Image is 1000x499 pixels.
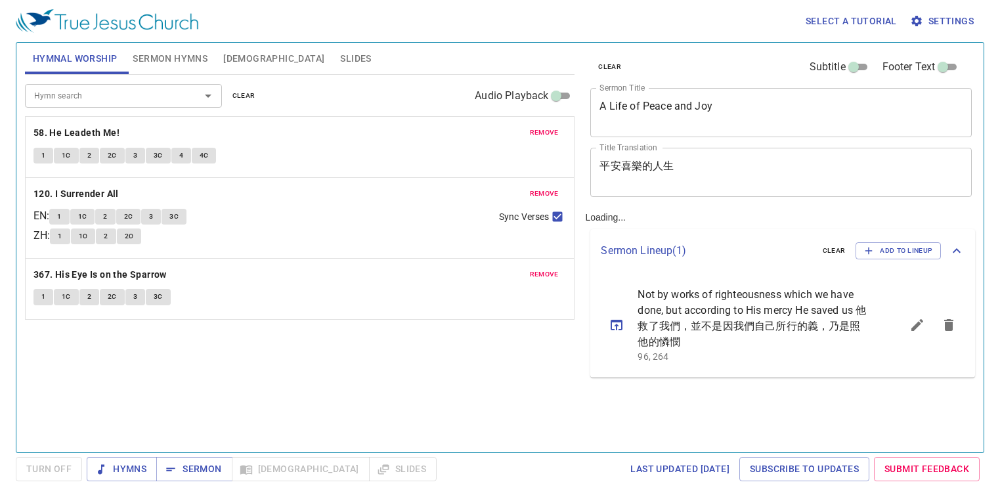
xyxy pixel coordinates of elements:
[530,127,559,139] span: remove
[146,289,171,305] button: 3C
[907,9,979,33] button: Settings
[133,150,137,162] span: 3
[41,291,45,303] span: 1
[225,88,263,104] button: clear
[625,457,735,481] a: Last updated [DATE]
[87,291,91,303] span: 2
[108,291,117,303] span: 2C
[33,148,53,163] button: 1
[33,228,50,244] p: ZH :
[806,13,897,30] span: Select a tutorial
[530,269,559,280] span: remove
[97,461,146,477] span: Hymns
[590,229,975,272] div: Sermon Lineup(1)clearAdd to Lineup
[884,461,969,477] span: Submit Feedback
[133,291,137,303] span: 3
[638,287,870,350] span: Not by works of righteousness which we have done, but according to His mercy He saved us 他救了我們，並不...
[87,150,91,162] span: 2
[599,160,963,184] textarea: 平安喜樂的人生
[54,148,79,163] button: 1C
[33,186,121,202] button: 120. I Surrender All
[530,188,559,200] span: remove
[475,88,548,104] span: Audio Playback
[154,291,163,303] span: 3C
[70,209,95,225] button: 1C
[79,230,88,242] span: 1C
[95,209,115,225] button: 2
[78,211,87,223] span: 1C
[125,230,134,242] span: 2C
[599,100,963,125] textarea: A Life of Peace and Joy
[590,59,629,75] button: clear
[232,90,255,102] span: clear
[179,150,183,162] span: 4
[117,228,142,244] button: 2C
[71,228,96,244] button: 1C
[16,9,198,33] img: True Jesus Church
[522,125,567,141] button: remove
[50,228,70,244] button: 1
[590,272,975,378] ul: sermon lineup list
[33,267,169,283] button: 367. His Eye Is on the Sparrow
[103,211,107,223] span: 2
[124,211,133,223] span: 2C
[800,9,902,33] button: Select a tutorial
[856,242,941,259] button: Add to Lineup
[171,148,191,163] button: 4
[33,267,167,283] b: 367. His Eye Is on the Sparrow
[87,457,157,481] button: Hymns
[33,51,118,67] span: Hymnal Worship
[199,87,217,105] button: Open
[156,457,232,481] button: Sermon
[79,289,99,305] button: 2
[54,289,79,305] button: 1C
[125,289,145,305] button: 3
[108,150,117,162] span: 2C
[149,211,153,223] span: 3
[41,150,45,162] span: 1
[62,150,71,162] span: 1C
[100,148,125,163] button: 2C
[116,209,141,225] button: 2C
[162,209,186,225] button: 3C
[913,13,974,30] span: Settings
[223,51,324,67] span: [DEMOGRAPHIC_DATA]
[104,230,108,242] span: 2
[79,148,99,163] button: 2
[125,148,145,163] button: 3
[141,209,161,225] button: 3
[823,245,846,257] span: clear
[598,61,621,73] span: clear
[167,461,221,477] span: Sermon
[601,243,812,259] p: Sermon Lineup ( 1 )
[810,59,846,75] span: Subtitle
[499,210,549,224] span: Sync Verses
[638,350,870,363] p: 96, 264
[33,125,120,141] b: 58. He Leadeth Me!
[133,51,207,67] span: Sermon Hymns
[49,209,69,225] button: 1
[750,461,859,477] span: Subscribe to Updates
[874,457,980,481] a: Submit Feedback
[580,37,980,447] div: Loading...
[57,211,61,223] span: 1
[169,211,179,223] span: 3C
[630,461,729,477] span: Last updated [DATE]
[146,148,171,163] button: 3C
[864,245,932,257] span: Add to Lineup
[154,150,163,162] span: 3C
[33,289,53,305] button: 1
[33,186,119,202] b: 120. I Surrender All
[739,457,869,481] a: Subscribe to Updates
[58,230,62,242] span: 1
[815,243,854,259] button: clear
[522,186,567,202] button: remove
[192,148,217,163] button: 4C
[340,51,371,67] span: Slides
[200,150,209,162] span: 4C
[33,208,49,224] p: EN :
[882,59,936,75] span: Footer Text
[96,228,116,244] button: 2
[33,125,122,141] button: 58. He Leadeth Me!
[62,291,71,303] span: 1C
